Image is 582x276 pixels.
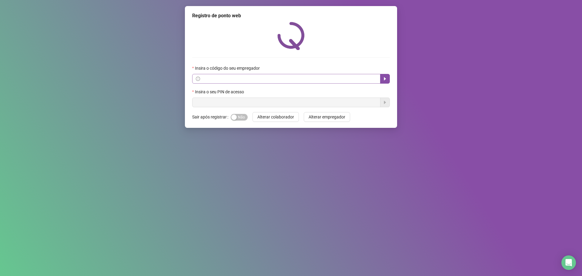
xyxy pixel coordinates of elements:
[192,65,264,71] label: Insira o código do seu empregador
[192,112,231,122] label: Sair após registrar
[192,88,248,95] label: Insira o seu PIN de acesso
[561,255,576,270] div: Open Intercom Messenger
[196,77,200,81] span: info-circle
[192,12,390,19] div: Registro de ponto web
[257,114,294,120] span: Alterar colaborador
[309,114,345,120] span: Alterar empregador
[304,112,350,122] button: Alterar empregador
[383,76,387,81] span: caret-right
[253,112,299,122] button: Alterar colaborador
[277,22,305,50] img: QRPoint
